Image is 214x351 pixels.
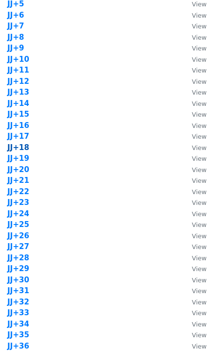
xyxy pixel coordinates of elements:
[7,276,29,284] a: JJ+30
[7,308,29,317] a: JJ+33
[192,100,207,107] small: View
[182,242,207,251] a: View
[7,88,29,97] a: JJ+13
[192,89,207,96] small: View
[7,298,29,306] a: JJ+32
[192,265,207,273] small: View
[182,11,207,20] a: View
[192,232,207,240] small: View
[182,276,207,284] a: View
[7,11,24,20] a: JJ+6
[7,44,24,52] strong: JJ+9
[7,176,29,185] a: JJ+21
[7,143,29,152] a: JJ+18
[192,67,207,74] small: View
[7,242,29,251] a: JJ+27
[165,304,214,351] div: Chat Widget
[192,243,207,251] small: View
[7,264,29,273] a: JJ+29
[182,66,207,75] a: View
[192,78,207,85] small: View
[182,198,207,207] a: View
[7,77,29,86] a: JJ+12
[182,165,207,174] a: View
[182,77,207,86] a: View
[192,34,207,41] small: View
[7,342,29,351] a: JJ+36
[182,298,207,306] a: View
[192,0,207,8] small: View
[7,209,29,218] a: JJ+24
[182,121,207,130] a: View
[7,165,29,174] a: JJ+20
[7,99,29,108] a: JJ+14
[182,132,207,141] a: View
[182,286,207,295] a: View
[192,111,207,118] small: View
[182,187,207,196] a: View
[7,198,29,207] a: JJ+23
[7,33,24,42] a: JJ+8
[192,133,207,140] small: View
[7,121,29,130] a: JJ+16
[182,88,207,97] a: View
[7,55,29,64] a: JJ+10
[182,55,207,64] a: View
[7,66,29,75] a: JJ+11
[7,286,29,295] a: JJ+31
[182,209,207,218] a: View
[192,144,207,151] small: View
[182,231,207,240] a: View
[182,99,207,108] a: View
[182,110,207,119] a: View
[7,154,29,163] a: JJ+19
[7,132,29,141] a: JJ+17
[182,253,207,262] a: View
[182,33,207,42] a: View
[7,110,29,119] a: JJ+15
[7,187,29,196] a: JJ+22
[192,166,207,174] small: View
[7,231,29,240] a: JJ+26
[7,253,29,262] a: JJ+28
[182,264,207,273] a: View
[7,330,29,339] a: JJ+35
[192,299,207,306] small: View
[192,155,207,162] small: View
[192,23,207,30] small: View
[192,276,207,284] small: View
[192,199,207,206] small: View
[192,210,207,218] small: View
[192,45,207,52] small: View
[182,220,207,229] a: View
[7,320,29,328] a: JJ+34
[192,188,207,196] small: View
[7,220,29,229] a: JJ+25
[182,44,207,52] a: View
[7,22,24,30] a: JJ+7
